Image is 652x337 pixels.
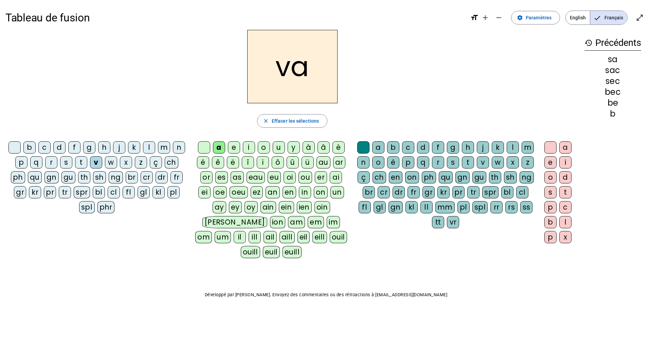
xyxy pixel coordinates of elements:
button: Effacer les sélections [257,114,327,128]
div: ç [358,171,370,183]
div: on [405,171,419,183]
div: th [489,171,501,183]
div: pl [457,201,470,213]
div: on [314,186,328,198]
div: ail [264,231,277,243]
h2: va [247,30,338,103]
div: gl [138,186,150,198]
div: î [242,156,254,168]
div: pr [44,186,56,198]
div: s [544,186,557,198]
div: n [173,141,185,154]
div: gu [472,171,486,183]
div: b [387,141,399,154]
div: b [584,110,641,118]
div: h [462,141,474,154]
div: cl [516,186,528,198]
div: euil [263,246,280,258]
div: br [363,186,375,198]
div: or [200,171,213,183]
div: phr [97,201,115,213]
div: x [507,156,519,168]
div: fl [359,201,371,213]
div: p [544,201,557,213]
div: h [98,141,110,154]
div: ay [213,201,226,213]
div: û [287,156,299,168]
div: sh [93,171,106,183]
div: w [105,156,117,168]
div: as [231,171,244,183]
div: è [332,141,345,154]
div: ouil [330,231,347,243]
div: be [584,99,641,107]
h1: Tableau de fusion [5,7,465,29]
div: eil [297,231,310,243]
div: é [387,156,399,168]
mat-icon: settings [517,15,523,21]
div: qu [439,171,453,183]
div: ion [270,216,286,228]
div: z [522,156,534,168]
div: tr [467,186,479,198]
div: am [288,216,305,228]
div: aill [279,231,295,243]
div: i [243,141,255,154]
div: f [68,141,80,154]
div: sec [584,77,641,85]
div: t [462,156,474,168]
div: qu [28,171,42,183]
div: l [143,141,155,154]
mat-icon: format_size [470,14,478,22]
div: c [559,201,572,213]
div: spr [74,186,90,198]
div: ai [330,171,342,183]
div: s [447,156,459,168]
div: fr [407,186,420,198]
div: sa [584,55,641,64]
div: gn [455,171,470,183]
div: ar [333,156,345,168]
div: z [135,156,147,168]
div: p [402,156,414,168]
div: ey [229,201,242,213]
div: gr [422,186,435,198]
span: Effacer les sélections [272,117,319,125]
div: t [559,186,572,198]
button: Entrer en plein écran [633,11,647,24]
div: e [544,156,557,168]
div: ez [251,186,263,198]
div: oy [244,201,258,213]
div: a [213,141,225,154]
div: v [477,156,489,168]
div: d [53,141,66,154]
div: oeu [230,186,248,198]
div: sh [504,171,517,183]
div: euill [283,246,302,258]
div: oi [284,171,296,183]
mat-icon: open_in_full [636,14,644,22]
div: an [266,186,280,198]
div: bl [501,186,513,198]
div: en [389,171,402,183]
mat-icon: remove [495,14,503,22]
div: â [318,141,330,154]
div: un [330,186,344,198]
mat-icon: close [263,118,269,124]
span: Français [590,11,627,24]
div: spl [472,201,488,213]
div: ien [297,201,312,213]
div: r [432,156,444,168]
div: gn [44,171,59,183]
div: vr [447,216,459,228]
div: p [15,156,28,168]
div: g [83,141,95,154]
div: il [234,231,246,243]
div: [PERSON_NAME] [202,216,267,228]
div: l [559,216,572,228]
div: ph [11,171,25,183]
div: c [402,141,414,154]
div: à [303,141,315,154]
div: pl [167,186,180,198]
div: l [507,141,519,154]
